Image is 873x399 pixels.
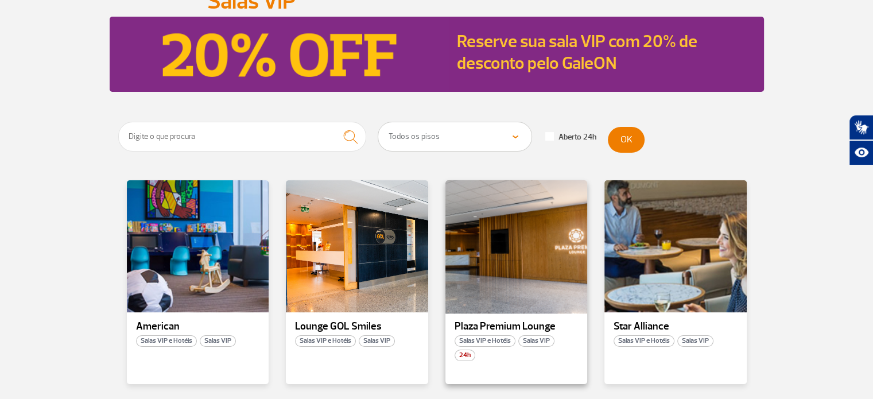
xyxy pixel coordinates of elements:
[614,321,738,332] p: Star Alliance
[455,350,475,361] span: 24h
[200,335,236,347] span: Salas VIP
[849,115,873,140] button: Abrir tradutor de língua de sinais.
[118,122,367,152] input: Digite o que procura
[455,335,515,347] span: Salas VIP e Hotéis
[849,140,873,165] button: Abrir recursos assistivos.
[545,132,596,142] label: Aberto 24h
[295,321,419,332] p: Lounge GOL Smiles
[849,115,873,165] div: Plugin de acessibilidade da Hand Talk.
[136,321,260,332] p: American
[677,335,713,347] span: Salas VIP
[608,127,645,153] button: OK
[359,335,395,347] span: Salas VIP
[110,17,450,92] img: Reserve sua sala VIP com 20% de desconto pelo GaleON
[136,335,197,347] span: Salas VIP e Hotéis
[518,335,554,347] span: Salas VIP
[295,335,356,347] span: Salas VIP e Hotéis
[455,321,579,332] p: Plaza Premium Lounge
[614,335,674,347] span: Salas VIP e Hotéis
[457,30,697,74] a: Reserve sua sala VIP com 20% de desconto pelo GaleON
